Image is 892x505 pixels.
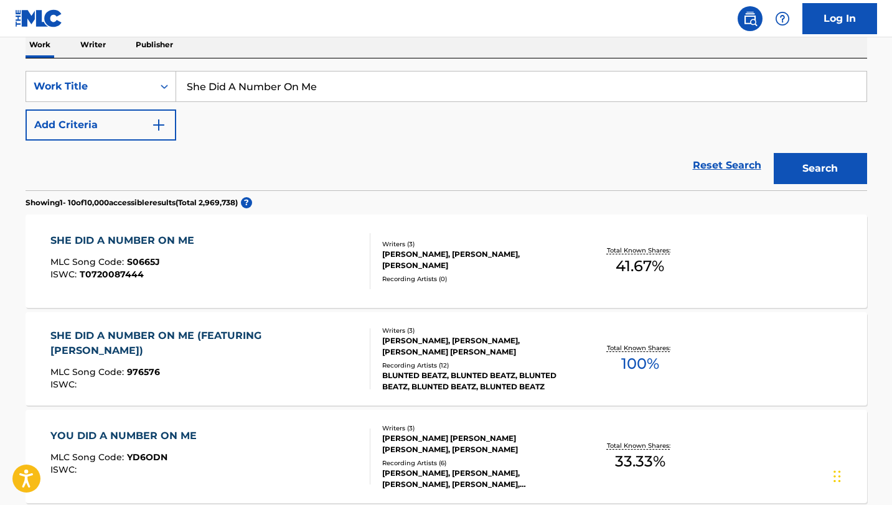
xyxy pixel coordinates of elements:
[50,379,80,390] span: ISWC :
[80,269,144,280] span: T0720087444
[802,3,877,34] a: Log In
[26,312,867,405] a: SHE DID A NUMBER ON ME (FEATURING [PERSON_NAME])MLC Song Code:976576ISWC:Writers (3)[PERSON_NAME]...
[687,152,768,179] a: Reset Search
[50,452,127,463] span: MLC Song Code :
[132,32,177,58] p: Publisher
[382,274,570,284] div: Recording Artists ( 0 )
[382,424,570,433] div: Writers ( 3 )
[621,353,659,375] span: 100 %
[15,9,63,27] img: MLC Logo
[26,410,867,503] a: YOU DID A NUMBER ON MEMLC Song Code:YD6ODNISWC:Writers (3)[PERSON_NAME] [PERSON_NAME] [PERSON_NAM...
[770,6,795,31] div: Help
[616,255,664,277] span: 41.67 %
[50,256,127,267] span: MLC Song Code :
[50,366,127,378] span: MLC Song Code :
[615,450,665,473] span: 33.33 %
[382,433,570,455] div: [PERSON_NAME] [PERSON_NAME] [PERSON_NAME], [PERSON_NAME]
[738,6,763,31] a: Public Search
[127,366,160,378] span: 976576
[607,343,674,353] p: Total Known Shares:
[26,32,54,58] p: Work
[241,197,252,208] span: ?
[382,370,570,392] div: BLUNTED BEATZ, BLUNTED BEATZ, BLUNTED BEATZ, BLUNTED BEATZ, BLUNTED BEATZ
[382,458,570,468] div: Recording Artists ( 6 )
[26,71,867,190] form: Search Form
[127,256,160,267] span: S0665J
[830,445,892,505] iframe: Chat Widget
[382,361,570,370] div: Recording Artists ( 12 )
[382,326,570,335] div: Writers ( 3 )
[26,109,176,141] button: Add Criteria
[743,11,758,26] img: search
[151,118,166,132] img: 9d2ae6d4665cec9f34b9.svg
[382,335,570,358] div: [PERSON_NAME], [PERSON_NAME], [PERSON_NAME] [PERSON_NAME]
[77,32,110,58] p: Writer
[26,197,238,208] p: Showing 1 - 10 of 10,000 accessible results (Total 2,969,738 )
[26,215,867,308] a: SHE DID A NUMBER ON MEMLC Song Code:S0665JISWC:T0720087444Writers (3)[PERSON_NAME], [PERSON_NAME]...
[382,468,570,490] div: [PERSON_NAME], [PERSON_NAME], [PERSON_NAME], [PERSON_NAME], [PERSON_NAME]
[607,441,674,450] p: Total Known Shares:
[607,246,674,255] p: Total Known Shares:
[50,269,80,280] span: ISWC :
[833,458,841,495] div: Drag
[50,328,360,358] div: SHE DID A NUMBER ON ME (FEATURING [PERSON_NAME])
[50,429,203,443] div: YOU DID A NUMBER ON ME
[50,464,80,475] span: ISWC :
[50,233,200,248] div: SHE DID A NUMBER ON ME
[774,153,867,184] button: Search
[382,239,570,249] div: Writers ( 3 )
[127,452,167,463] span: YD6ODN
[775,11,790,26] img: help
[34,79,146,94] div: Work Title
[382,249,570,271] div: [PERSON_NAME], [PERSON_NAME], [PERSON_NAME]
